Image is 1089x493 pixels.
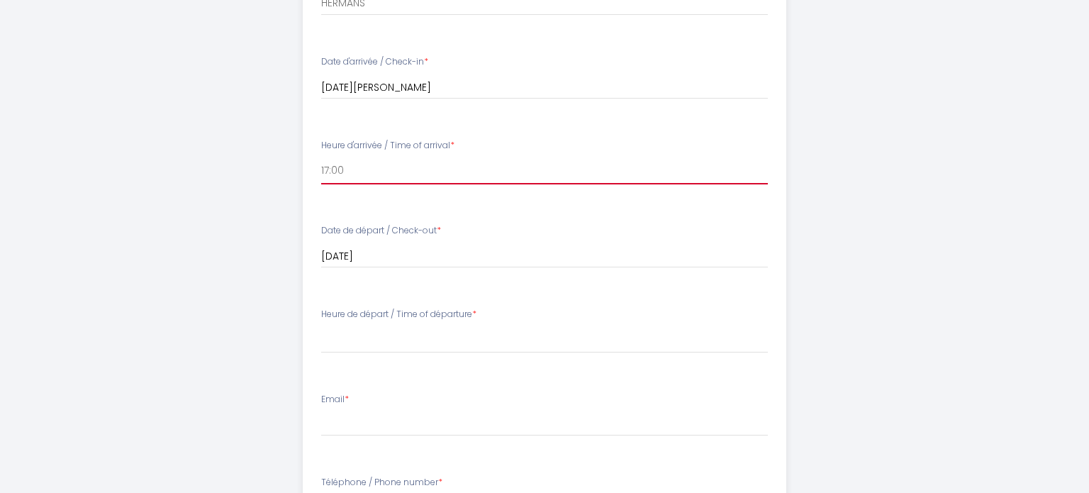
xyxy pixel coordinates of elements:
label: Date d'arrivée / Check-in [321,55,428,69]
label: Heure de départ / Time of départure [321,308,476,321]
label: Téléphone / Phone number [321,476,442,489]
label: Date de départ / Check-out [321,224,441,238]
label: Email [321,393,349,406]
label: Heure d'arrivée / Time of arrival [321,139,454,153]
